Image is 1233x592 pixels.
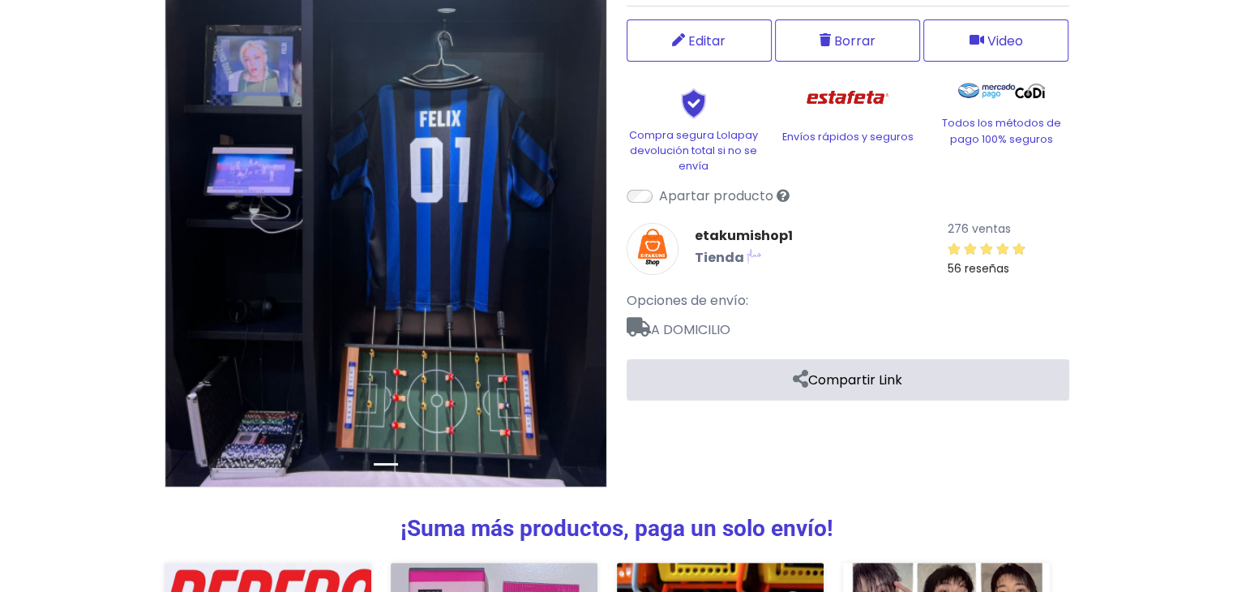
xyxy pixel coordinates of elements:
small: 56 reseñas [948,260,1009,277]
img: Codi Logo [1015,75,1045,107]
p: Envíos rápidos y seguros [781,129,915,144]
img: Shield [653,88,734,118]
span: Opciones de envío: [627,291,748,310]
b: Tienda [695,248,744,267]
div: 4.91 / 5 [948,239,1025,259]
label: Apartar producto [659,187,773,206]
a: etakumishop1 [695,226,793,246]
p: Todos los métodos de pago 100% seguros [935,115,1069,146]
p: Compra segura Lolapay devolución total si no se envía [627,127,761,174]
img: Mercado Pago Logo [958,75,1016,107]
a: Editar [627,19,772,62]
h3: ¡Suma más productos, paga un solo envío! [165,515,1069,543]
button: Borrar [775,19,920,62]
img: Lolapay Plus [744,246,764,265]
span: A DOMICILIO [627,311,1069,340]
small: 276 ventas [948,221,1011,237]
button: Video [923,19,1068,62]
span: Editar [688,31,726,51]
img: etakumishop1 [627,223,679,275]
i: Sólo tú verás el producto listado en tu tienda pero podrás venderlo si compartes su enlace directo [777,189,790,202]
img: Estafeta Logo [794,75,901,121]
a: 56 reseñas [948,238,1069,278]
span: Video [987,31,1023,51]
a: Compartir Link [627,359,1069,401]
span: Borrar [834,31,876,51]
